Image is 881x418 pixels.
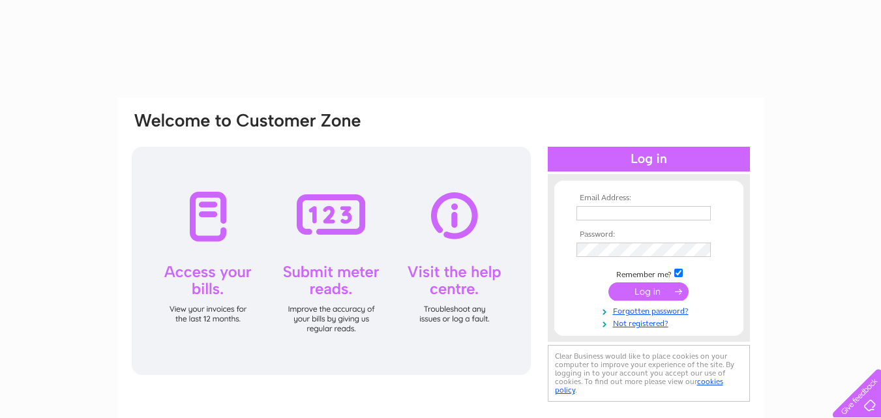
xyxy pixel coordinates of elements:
[576,304,724,316] a: Forgotten password?
[548,345,750,402] div: Clear Business would like to place cookies on your computer to improve your experience of the sit...
[576,316,724,329] a: Not registered?
[555,377,723,395] a: cookies policy
[573,267,724,280] td: Remember me?
[573,194,724,203] th: Email Address:
[608,282,689,301] input: Submit
[573,230,724,239] th: Password:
